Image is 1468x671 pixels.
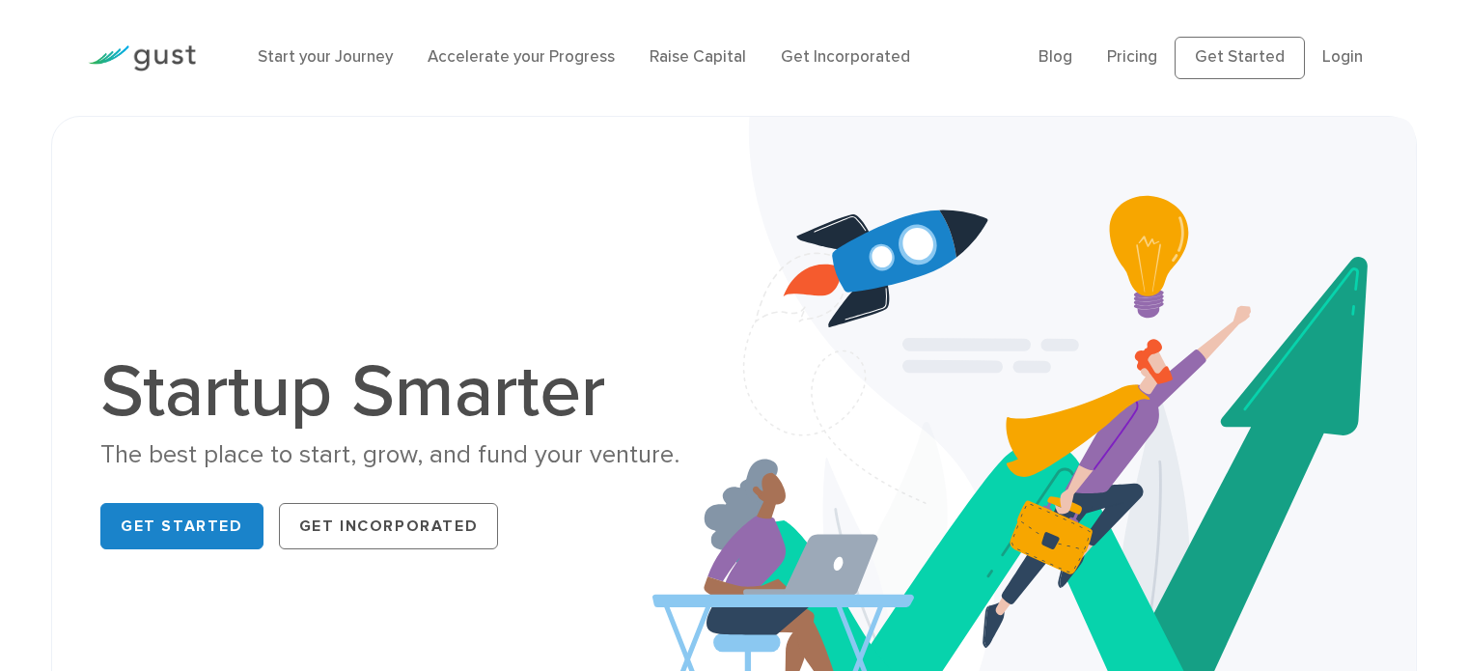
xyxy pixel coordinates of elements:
a: Pricing [1107,47,1157,67]
a: Get Incorporated [279,503,499,549]
h1: Startup Smarter [100,355,719,429]
img: Gust Logo [88,45,196,71]
a: Start your Journey [258,47,393,67]
a: Blog [1039,47,1072,67]
a: Get Incorporated [781,47,910,67]
a: Get Started [100,503,263,549]
a: Login [1322,47,1363,67]
div: The best place to start, grow, and fund your venture. [100,438,719,472]
a: Raise Capital [650,47,746,67]
a: Accelerate your Progress [428,47,615,67]
a: Get Started [1175,37,1305,79]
